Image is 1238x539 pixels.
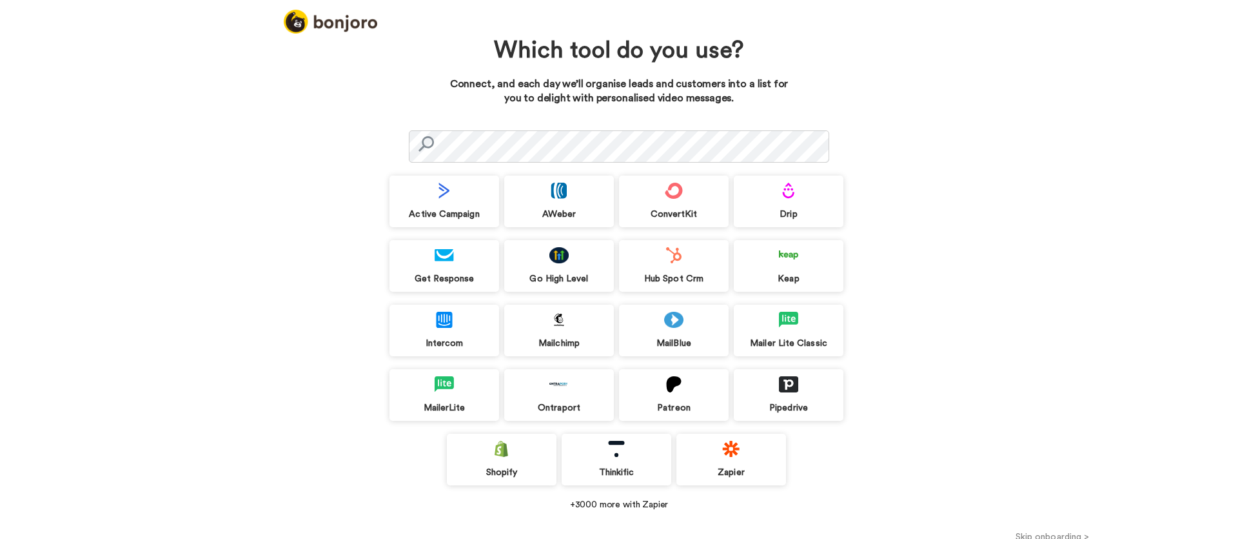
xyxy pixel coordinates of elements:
[549,247,569,263] img: logo_gohighlevel.png
[734,402,843,414] div: Pipedrive
[619,273,729,285] div: Hub Spot Crm
[549,312,569,328] img: logo_mailchimp.svg
[492,441,511,457] img: logo_shopify.svg
[664,312,683,328] img: logo_mailblue.png
[619,338,729,349] div: MailBlue
[779,183,798,199] img: logo_drip.svg
[504,402,614,414] div: Ontraport
[389,498,849,511] div: +3000 more with Zapier
[779,247,798,263] img: logo_keap.svg
[284,10,377,34] img: logo_full.png
[389,208,499,220] div: Active Campaign
[418,136,434,152] img: search.svg
[389,338,499,349] div: Intercom
[435,247,454,263] img: logo_getresponse.svg
[619,208,729,220] div: ConvertKit
[607,441,626,457] img: logo_thinkific.svg
[474,38,764,64] h1: Which tool do you use?
[664,247,683,263] img: logo_hubspot.svg
[504,273,614,285] div: Go High Level
[435,376,454,392] img: logo_mailerlite.svg
[619,402,729,414] div: Patreon
[734,208,843,220] div: Drip
[549,183,569,199] img: logo_aweber.svg
[435,183,454,199] img: logo_activecampaign.svg
[664,376,683,392] img: logo_patreon.svg
[664,183,683,199] img: logo_convertkit.svg
[722,441,741,457] img: logo_zapier.svg
[676,467,786,478] div: Zapier
[447,467,556,478] div: Shopify
[435,312,454,328] img: logo_intercom.svg
[389,402,499,414] div: MailerLite
[779,376,798,392] img: logo_pipedrive.png
[734,273,843,285] div: Keap
[734,338,843,349] div: Mailer Lite Classic
[389,273,499,285] div: Get Response
[504,208,614,220] div: AWeber
[562,467,671,478] div: Thinkific
[504,338,614,349] div: Mailchimp
[444,77,794,107] p: Connect, and each day we’ll organise leads and customers into a list for you to delight with pers...
[549,376,569,392] img: logo_ontraport.svg
[779,312,798,328] img: logo_mailerlite.svg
